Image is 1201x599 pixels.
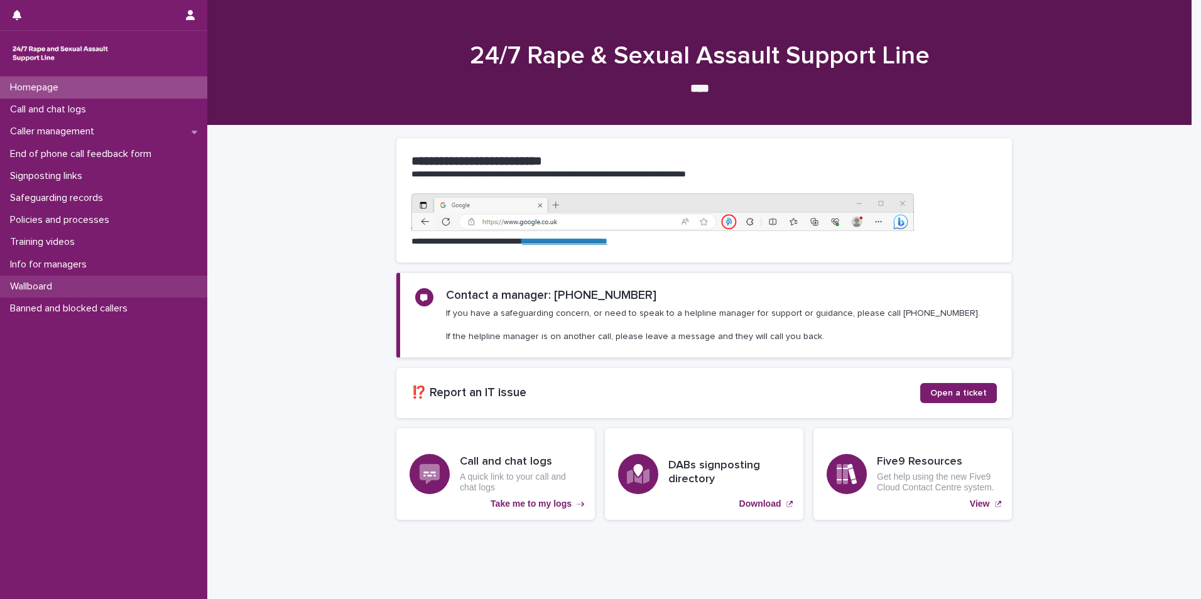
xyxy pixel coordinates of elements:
[605,428,803,520] a: Download
[5,214,119,226] p: Policies and processes
[5,104,96,116] p: Call and chat logs
[5,281,62,293] p: Wallboard
[5,259,97,271] p: Info for managers
[460,472,582,493] p: A quick link to your call and chat logs
[460,455,582,469] h3: Call and chat logs
[411,386,920,400] h2: ⁉️ Report an IT issue
[877,455,999,469] h3: Five9 Resources
[5,82,68,94] p: Homepage
[392,41,1008,71] h1: 24/7 Rape & Sexual Assault Support Line
[970,499,990,509] p: View
[930,389,987,397] span: Open a ticket
[5,192,113,204] p: Safeguarding records
[5,126,104,138] p: Caller management
[813,428,1012,520] a: View
[877,472,999,493] p: Get help using the new Five9 Cloud Contact Centre system.
[491,499,572,509] p: Take me to my logs
[5,236,85,248] p: Training videos
[668,459,790,486] h3: DABs signposting directory
[396,428,595,520] a: Take me to my logs
[446,308,980,342] p: If you have a safeguarding concern, or need to speak to a helpline manager for support or guidanc...
[10,41,111,66] img: rhQMoQhaT3yELyF149Cw
[5,148,161,160] p: End of phone call feedback form
[411,193,914,231] img: https%3A%2F%2Fcdn.document360.io%2F0deca9d6-0dac-4e56-9e8f-8d9979bfce0e%2FImages%2FDocumentation%...
[5,303,138,315] p: Banned and blocked callers
[5,170,92,182] p: Signposting links
[446,288,656,303] h2: Contact a manager: [PHONE_NUMBER]
[920,383,997,403] a: Open a ticket
[739,499,781,509] p: Download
